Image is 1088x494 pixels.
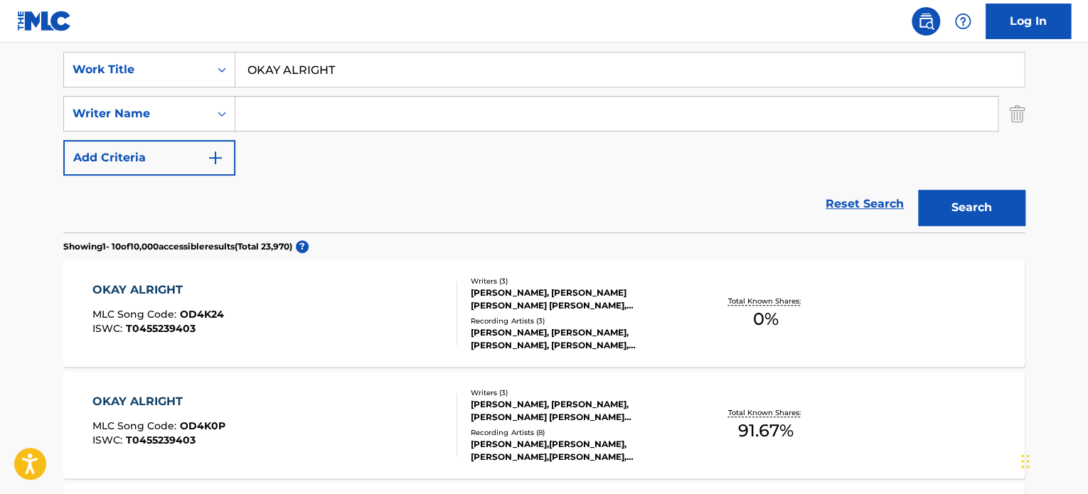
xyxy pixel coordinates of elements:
[818,188,911,220] a: Reset Search
[753,306,779,332] span: 0 %
[63,140,235,176] button: Add Criteria
[63,260,1025,367] a: OKAY ALRIGHTMLC Song Code:OD4K24ISWC:T0455239403Writers (3)[PERSON_NAME], [PERSON_NAME] [PERSON_N...
[92,419,180,432] span: MLC Song Code :
[738,418,794,444] span: 91.67 %
[92,434,126,446] span: ISWC :
[92,322,126,335] span: ISWC :
[471,276,686,286] div: Writers ( 3 )
[986,4,1071,39] a: Log In
[73,61,201,78] div: Work Title
[471,438,686,463] div: [PERSON_NAME],[PERSON_NAME],[PERSON_NAME],[PERSON_NAME], [PERSON_NAME], [PERSON_NAME], [PERSON_NA...
[63,372,1025,478] a: OKAY ALRIGHTMLC Song Code:OD4K0PISWC:T0455239403Writers (3)[PERSON_NAME], [PERSON_NAME], [PERSON_...
[1021,440,1030,483] div: Drag
[180,419,225,432] span: OD4K0P
[727,407,804,418] p: Total Known Shares:
[471,387,686,398] div: Writers ( 3 )
[63,52,1025,232] form: Search Form
[1017,426,1088,494] iframe: Chat Widget
[92,308,180,321] span: MLC Song Code :
[727,296,804,306] p: Total Known Shares:
[471,326,686,352] div: [PERSON_NAME], [PERSON_NAME], [PERSON_NAME], [PERSON_NAME], [PERSON_NAME], [PERSON_NAME]
[17,11,72,31] img: MLC Logo
[296,240,309,253] span: ?
[73,105,201,122] div: Writer Name
[918,190,1025,225] button: Search
[207,149,224,166] img: 9d2ae6d4665cec9f34b9.svg
[180,308,224,321] span: OD4K24
[1009,96,1025,131] img: Delete Criterion
[126,322,196,335] span: T0455239403
[954,13,971,30] img: help
[471,427,686,438] div: Recording Artists ( 8 )
[126,434,196,446] span: T0455239403
[471,398,686,424] div: [PERSON_NAME], [PERSON_NAME], [PERSON_NAME] [PERSON_NAME] [PERSON_NAME]
[949,7,977,36] div: Help
[92,393,225,410] div: OKAY ALRIGHT
[917,13,934,30] img: search
[471,316,686,326] div: Recording Artists ( 3 )
[471,286,686,312] div: [PERSON_NAME], [PERSON_NAME] [PERSON_NAME] [PERSON_NAME], [PERSON_NAME]
[92,281,224,299] div: OKAY ALRIGHT
[63,240,292,253] p: Showing 1 - 10 of 10,000 accessible results (Total 23,970 )
[912,7,940,36] a: Public Search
